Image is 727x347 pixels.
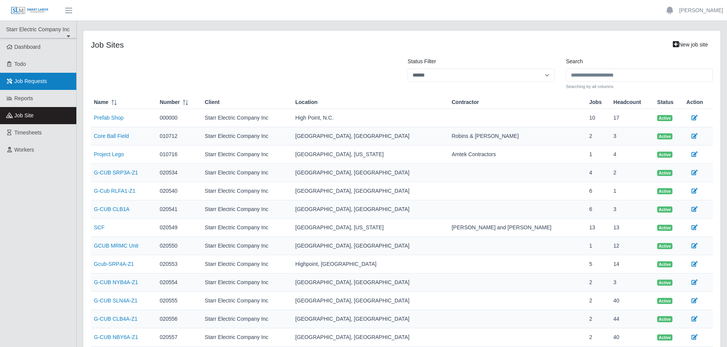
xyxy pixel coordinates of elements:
td: [GEOGRAPHIC_DATA], [GEOGRAPHIC_DATA] [292,273,449,292]
span: Action [687,98,703,106]
td: 020554 [156,273,201,292]
span: Todo [15,61,26,67]
a: G-CUB CLB1A [94,206,129,212]
td: 2 [586,273,610,292]
small: Searching by all columns [566,83,713,90]
td: 2 [586,127,610,146]
span: Number [160,98,180,106]
td: [GEOGRAPHIC_DATA], [US_STATE] [292,219,449,237]
span: Workers [15,147,34,153]
td: 2 [586,292,610,310]
span: Active [657,152,672,158]
td: 1 [586,146,610,164]
td: Starr Electric Company Inc [202,328,292,347]
td: 6 [586,182,610,200]
a: [PERSON_NAME] [679,6,723,14]
td: 010712 [156,127,201,146]
td: [GEOGRAPHIC_DATA], [GEOGRAPHIC_DATA] [292,127,449,146]
td: [GEOGRAPHIC_DATA], [GEOGRAPHIC_DATA] [292,310,449,328]
td: 1 [610,182,654,200]
a: Project Lego [94,151,124,157]
td: Starr Electric Company Inc [202,200,292,219]
a: Prefab Shop [94,115,124,121]
td: Starr Electric Company Inc [202,292,292,310]
h4: job sites [91,40,555,50]
span: job site [15,112,34,118]
td: 020540 [156,182,201,200]
span: Active [657,334,672,341]
a: GCUB MRMC Unit [94,243,139,249]
a: G-CUB NBY6A-Z1 [94,334,138,340]
a: SCF [94,224,105,230]
td: [PERSON_NAME] and [PERSON_NAME] [448,219,586,237]
td: 6 [586,200,610,219]
td: 5 [586,255,610,273]
td: [GEOGRAPHIC_DATA], [GEOGRAPHIC_DATA] [292,292,449,310]
td: 020534 [156,164,201,182]
span: Active [657,133,672,139]
a: Gcub-SRP4A-Z1 [94,261,134,267]
a: New job site [668,38,713,51]
td: Highpoint, [GEOGRAPHIC_DATA] [292,255,449,273]
td: 4 [610,146,654,164]
span: Active [657,188,672,194]
td: 020557 [156,328,201,347]
td: [GEOGRAPHIC_DATA], [US_STATE] [292,146,449,164]
td: 1 [586,237,610,255]
td: 020553 [156,255,201,273]
td: Robins & [PERSON_NAME] [448,127,586,146]
td: High Point, N.C. [292,109,449,127]
td: 3 [610,273,654,292]
td: 2 [586,310,610,328]
td: 3 [610,200,654,219]
img: SLM Logo [11,6,49,15]
td: 3 [610,127,654,146]
td: 4 [586,164,610,182]
span: Active [657,243,672,249]
td: Starr Electric Company Inc [202,219,292,237]
td: 13 [610,219,654,237]
a: Core Ball Field [94,133,129,139]
td: 020549 [156,219,201,237]
span: Active [657,206,672,213]
span: Jobs [589,98,602,106]
a: G-Cub RLFA1-Z1 [94,188,135,194]
td: 12 [610,237,654,255]
span: Contractor [451,98,479,106]
td: Starr Electric Company Inc [202,146,292,164]
span: Job Requests [15,78,47,84]
td: Starr Electric Company Inc [202,127,292,146]
td: [GEOGRAPHIC_DATA], [GEOGRAPHIC_DATA] [292,200,449,219]
td: 2 [586,328,610,347]
td: 020555 [156,292,201,310]
td: Starr Electric Company Inc [202,273,292,292]
td: 020541 [156,200,201,219]
span: Headcount [613,98,641,106]
span: Active [657,261,672,267]
span: Client [205,98,220,106]
span: Name [94,98,108,106]
span: Location [295,98,318,106]
td: 2 [610,164,654,182]
td: 020550 [156,237,201,255]
a: G-CUB SRP3A-Z1 [94,170,138,176]
span: Active [657,280,672,286]
td: Starr Electric Company Inc [202,182,292,200]
td: 40 [610,328,654,347]
td: 17 [610,109,654,127]
span: Timesheets [15,130,42,136]
td: 010716 [156,146,201,164]
a: G-CUB CLB4A-Z1 [94,316,137,322]
td: 14 [610,255,654,273]
td: 020556 [156,310,201,328]
td: 13 [586,219,610,237]
td: [GEOGRAPHIC_DATA], [GEOGRAPHIC_DATA] [292,328,449,347]
td: [GEOGRAPHIC_DATA], [GEOGRAPHIC_DATA] [292,237,449,255]
td: 40 [610,292,654,310]
td: Amtek Contractors [448,146,586,164]
a: G-CUB NYB4A-Z1 [94,279,138,285]
span: Status [657,98,674,106]
span: Reports [15,95,33,101]
td: [GEOGRAPHIC_DATA], [GEOGRAPHIC_DATA] [292,164,449,182]
span: Active [657,298,672,304]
